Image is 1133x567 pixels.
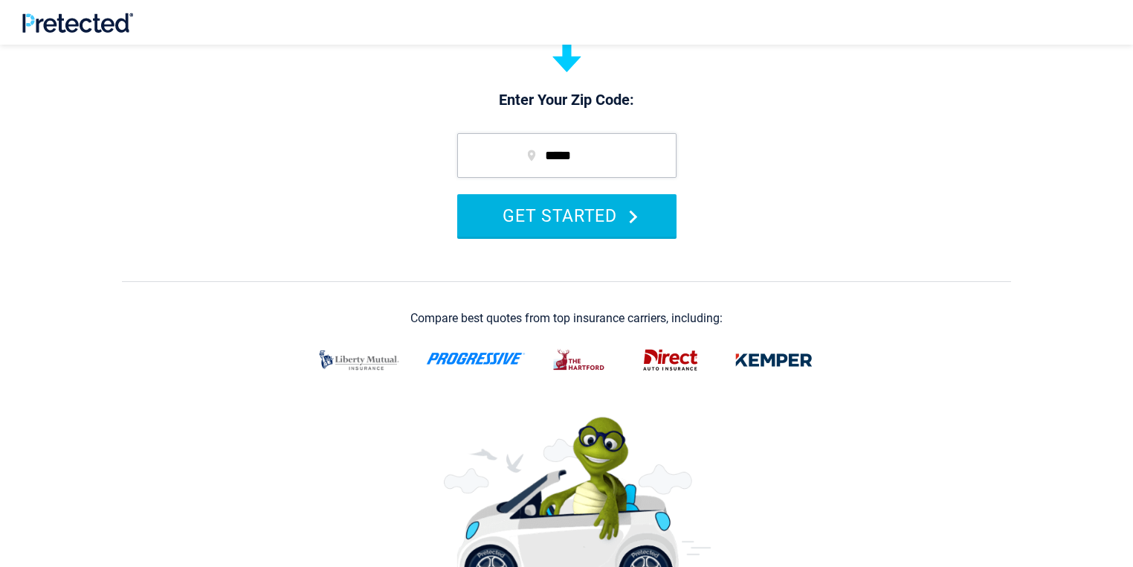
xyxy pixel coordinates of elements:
img: liberty [310,341,408,379]
input: zip code [457,133,677,178]
img: progressive [426,353,526,365]
button: GET STARTED [457,194,677,237]
img: Pretected Logo [22,13,133,33]
img: thehartford [543,341,616,379]
p: Enter Your Zip Code: [442,90,691,111]
div: Compare best quotes from top insurance carriers, including: [410,312,723,325]
img: kemper [725,341,823,379]
img: direct [634,341,707,379]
